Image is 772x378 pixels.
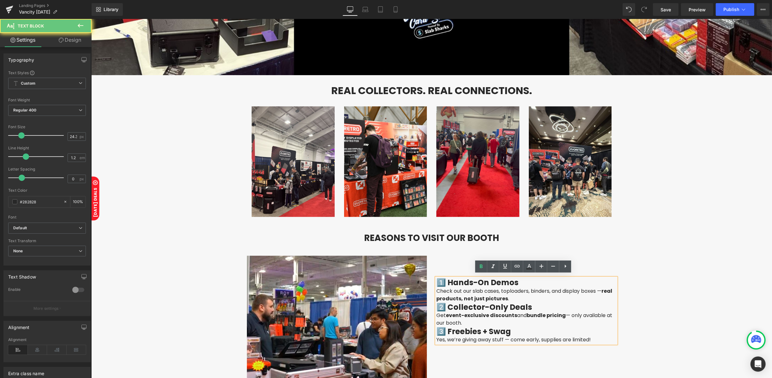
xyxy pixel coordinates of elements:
div: Letter Spacing [8,167,86,171]
p: Check out our slab cases, toploaders, binders, and display boxes — . [345,268,525,284]
input: Color [20,198,60,205]
div: % [70,196,86,207]
div: Text Color [8,188,86,193]
span: px [80,177,85,181]
div: Text Transform [8,239,86,243]
div: v 4.0.25 [18,10,31,15]
p: Yes, we’re giving away stuff — come early, supplies are limited! [345,317,525,325]
span: Vancity [DATE] [19,9,50,15]
div: Typography [8,54,34,63]
i: Default [13,225,27,231]
h2: REASONS TO VISIT OUR BOOTH [156,214,525,225]
div: Font [8,215,86,219]
a: Preview [681,3,713,16]
span: Library [104,7,118,12]
button: Redo [638,3,650,16]
span: em [80,156,85,160]
b: Regular 400 [13,108,37,112]
div: Font Weight [8,98,86,102]
h3: 1️⃣ Hands-On Demos [345,259,525,268]
h3: 2️⃣ Collector-Only Deals [345,284,525,293]
div: Extra class name [8,367,44,376]
span: Text Block [18,23,44,28]
h3: 3️⃣ Freebies + Swag [345,308,525,317]
div: Text Shadow [8,271,36,279]
iframe: To enrich screen reader interactions, please activate Accessibility in Grammarly extension settings [91,19,772,378]
span: px [80,135,85,139]
button: More settings [4,301,90,316]
div: Domain: [DOMAIN_NAME] [16,16,69,21]
strong: event-exclusive discounts [355,293,426,300]
div: Font Size [8,125,86,129]
strong: bundle pricing [435,293,475,300]
div: Domain Overview [24,37,57,41]
div: Line Height [8,146,86,150]
div: Open Intercom Messenger [751,357,766,372]
b: None [13,249,23,253]
span: Preview [689,6,706,13]
button: Publish [716,3,754,16]
img: tab_keywords_by_traffic_grey.svg [63,37,68,42]
span: Publish [723,7,739,12]
div: Alignment [8,321,30,330]
p: More settings [33,306,59,311]
img: website_grey.svg [10,16,15,21]
p: Get and — only available at our booth. [345,293,525,308]
a: Landing Pages [19,3,92,8]
a: Mobile [388,3,403,16]
b: Custom [21,81,35,86]
button: More [757,3,769,16]
a: Desktop [343,3,358,16]
strong: real products, not just pictures [345,268,521,283]
h1: REAL COLLECTORS. REAL CONNECTIONS. [156,66,525,78]
span: Save [661,6,671,13]
div: Keywords by Traffic [70,37,106,41]
div: Text Styles [8,70,86,75]
a: Laptop [358,3,373,16]
div: Alignment [8,338,86,342]
img: logo_orange.svg [10,10,15,15]
a: New Library [92,3,123,16]
button: Undo [623,3,635,16]
div: Enable [8,287,66,294]
a: Tablet [373,3,388,16]
a: Design [47,33,93,47]
img: tab_domain_overview_orange.svg [17,37,22,42]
